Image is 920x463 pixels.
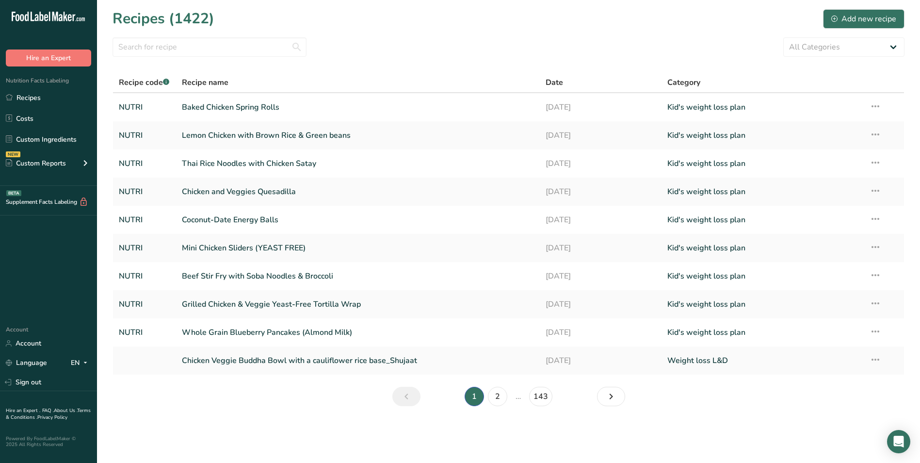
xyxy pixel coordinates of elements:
span: Category [667,77,700,88]
div: BETA [6,190,21,196]
button: Hire an Expert [6,50,91,66]
div: NEW [6,151,20,157]
a: Whole Grain Blueberry Pancakes (Almond Milk) [182,322,534,343]
a: NUTRI [119,97,170,117]
a: [DATE] [546,350,655,371]
span: Recipe code [119,77,169,88]
a: NUTRI [119,322,170,343]
a: Mini Chicken Sliders (YEAST FREE) [182,238,534,258]
a: Kid's weight loss plan [667,238,858,258]
a: Next page [597,387,625,406]
a: Kid's weight loss plan [667,210,858,230]
a: Kid's weight loss plan [667,322,858,343]
div: Powered By FoodLabelMaker © 2025 All Rights Reserved [6,436,91,447]
a: NUTRI [119,238,170,258]
a: [DATE] [546,322,655,343]
input: Search for recipe [113,37,307,57]
a: [DATE] [546,153,655,174]
a: [DATE] [546,294,655,314]
a: [DATE] [546,266,655,286]
a: NUTRI [119,210,170,230]
div: Add new recipe [831,13,896,25]
a: Kid's weight loss plan [667,97,858,117]
a: Kid's weight loss plan [667,266,858,286]
a: Previous page [392,387,420,406]
h1: Recipes (1422) [113,8,214,30]
a: Kid's weight loss plan [667,294,858,314]
a: Kid's weight loss plan [667,182,858,202]
div: Custom Reports [6,158,66,168]
button: Add new recipe [823,9,904,29]
a: Kid's weight loss plan [667,153,858,174]
a: Page 143. [529,387,552,406]
a: FAQ . [42,407,54,414]
a: [DATE] [546,238,655,258]
span: Date [546,77,563,88]
a: Beef Stir Fry with Soba Noodles & Broccoli [182,266,534,286]
a: NUTRI [119,294,170,314]
a: Language [6,354,47,371]
a: NUTRI [119,182,170,202]
span: Recipe name [182,77,228,88]
a: Baked Chicken Spring Rolls [182,97,534,117]
a: Hire an Expert . [6,407,40,414]
a: Page 2. [488,387,507,406]
a: Kid's weight loss plan [667,125,858,146]
div: Open Intercom Messenger [887,430,910,453]
a: Weight loss L&D [667,350,858,371]
a: [DATE] [546,97,655,117]
a: NUTRI [119,125,170,146]
a: Grilled Chicken & Veggie Yeast-Free Tortilla Wrap [182,294,534,314]
a: [DATE] [546,210,655,230]
a: [DATE] [546,125,655,146]
a: NUTRI [119,153,170,174]
div: EN [71,357,91,369]
a: Coconut-Date Energy Balls [182,210,534,230]
a: Terms & Conditions . [6,407,91,421]
a: Chicken Veggie Buddha Bowl with a cauliflower rice base_Shujaat [182,350,534,371]
a: Privacy Policy [37,414,67,421]
a: Chicken and Veggies Quesadilla [182,182,534,202]
a: [DATE] [546,182,655,202]
a: Thai Rice Noodles with Chicken Satay [182,153,534,174]
a: NUTRI [119,266,170,286]
a: Lemon Chicken with Brown Rice & Green beans [182,125,534,146]
a: About Us . [54,407,77,414]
